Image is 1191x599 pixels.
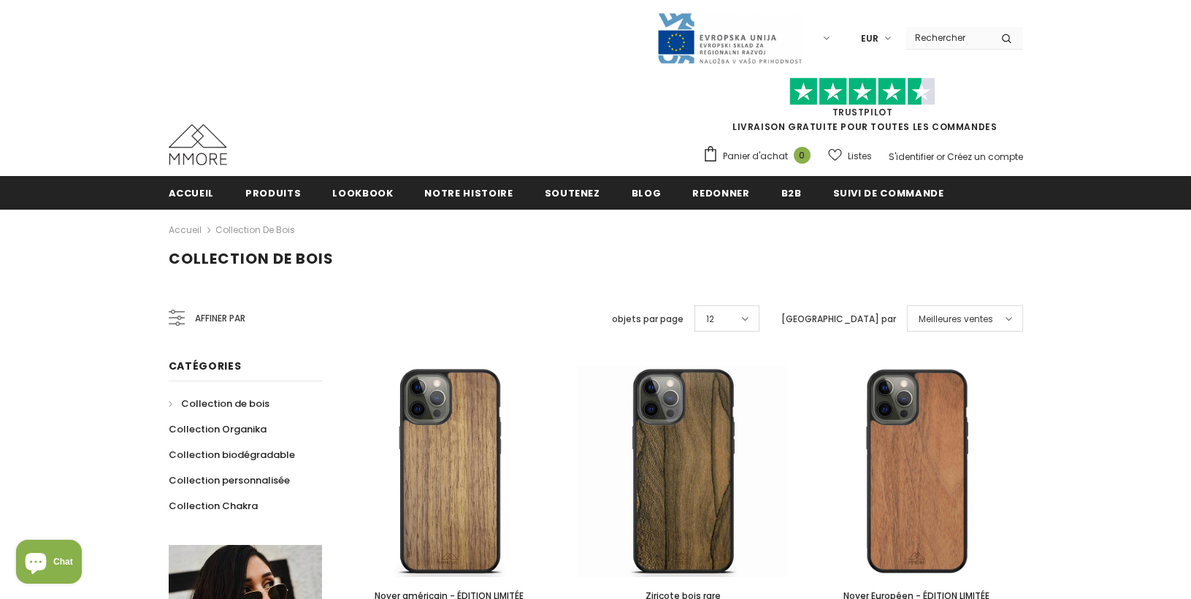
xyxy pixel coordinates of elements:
span: Accueil [169,186,215,200]
span: Affiner par [195,310,245,327]
img: Cas MMORE [169,124,227,165]
span: Blog [632,186,662,200]
span: Catégories [169,359,242,373]
span: soutenez [545,186,600,200]
span: Collection Chakra [169,499,258,513]
label: objets par page [612,312,683,327]
a: Collection de bois [215,224,295,236]
a: Notre histoire [424,176,513,209]
span: Suivi de commande [833,186,944,200]
inbox-online-store-chat: Shopify online store chat [12,540,86,587]
span: LIVRAISON GRATUITE POUR TOUTES LES COMMANDES [702,84,1023,133]
a: B2B [781,176,802,209]
span: EUR [861,31,878,46]
a: Collection Organika [169,416,267,442]
span: Produits [245,186,301,200]
a: TrustPilot [832,106,893,118]
span: Listes [848,149,872,164]
label: [GEOGRAPHIC_DATA] par [781,312,896,327]
span: Meilleures ventes [919,312,993,327]
img: Faites confiance aux étoiles pilotes [789,77,935,106]
a: Blog [632,176,662,209]
span: Redonner [692,186,749,200]
span: 12 [706,312,714,327]
a: Accueil [169,221,202,239]
a: Collection Chakra [169,493,258,519]
a: Créez un compte [947,150,1023,163]
img: Javni Razpis [656,12,803,65]
a: Javni Razpis [656,31,803,44]
input: Search Site [906,27,990,48]
span: or [936,150,945,163]
a: Lookbook [332,176,393,209]
a: Collection de bois [169,391,269,416]
span: Collection de bois [169,248,334,269]
a: Collection biodégradable [169,442,295,468]
span: Collection personnalisée [169,473,290,487]
a: Panier d'achat 0 [702,145,818,167]
a: Redonner [692,176,749,209]
a: soutenez [545,176,600,209]
span: Lookbook [332,186,393,200]
a: S'identifier [889,150,934,163]
a: Listes [828,143,872,169]
span: Panier d'achat [723,149,788,164]
span: Collection Organika [169,422,267,436]
span: Collection biodégradable [169,448,295,462]
a: Accueil [169,176,215,209]
span: B2B [781,186,802,200]
span: Notre histoire [424,186,513,200]
span: Collection de bois [181,397,269,411]
a: Produits [245,176,301,209]
a: Suivi de commande [833,176,944,209]
span: 0 [794,147,811,164]
a: Collection personnalisée [169,468,290,493]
